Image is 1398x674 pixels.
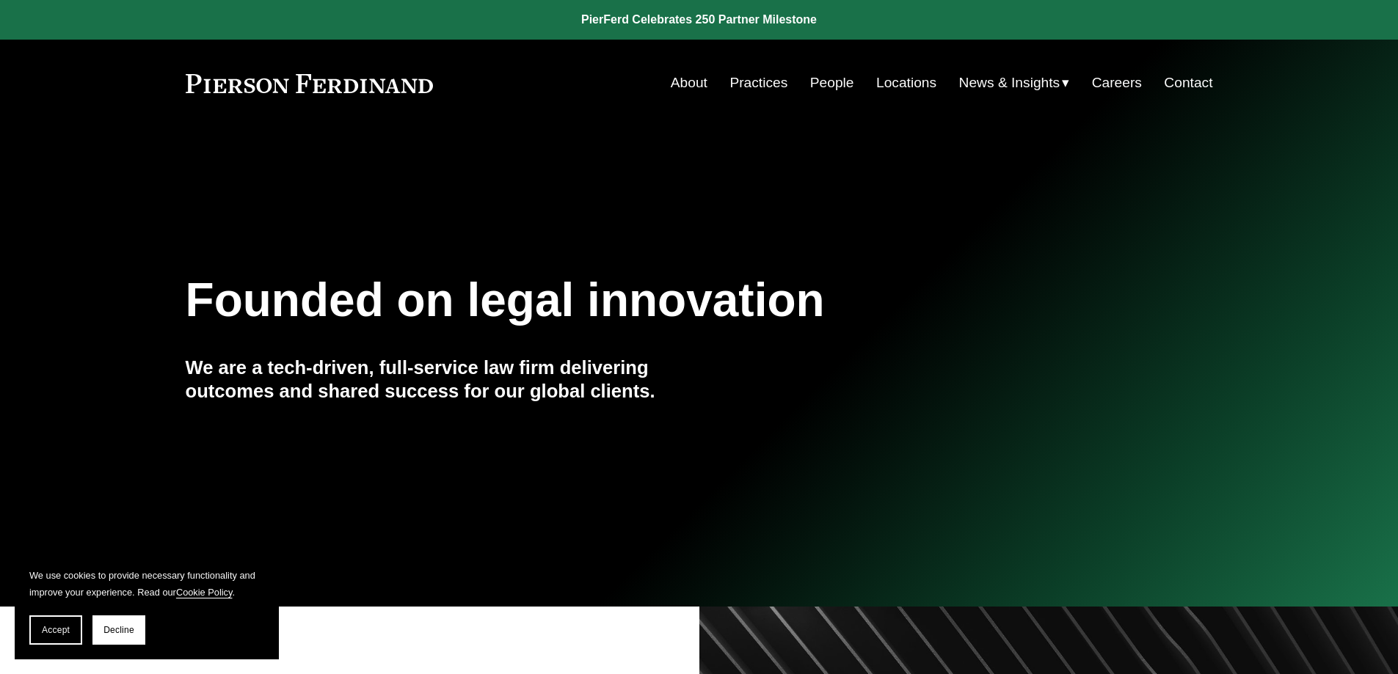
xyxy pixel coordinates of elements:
[29,567,264,601] p: We use cookies to provide necessary functionality and improve your experience. Read our .
[186,356,699,403] h4: We are a tech-driven, full-service law firm delivering outcomes and shared success for our global...
[876,69,936,97] a: Locations
[959,70,1060,96] span: News & Insights
[729,69,787,97] a: Practices
[186,274,1042,327] h1: Founded on legal innovation
[959,69,1070,97] a: folder dropdown
[15,552,279,659] section: Cookie banner
[1092,69,1142,97] a: Careers
[810,69,854,97] a: People
[92,615,145,645] button: Decline
[103,625,134,635] span: Decline
[671,69,707,97] a: About
[29,615,82,645] button: Accept
[1164,69,1212,97] a: Contact
[176,587,233,598] a: Cookie Policy
[42,625,70,635] span: Accept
